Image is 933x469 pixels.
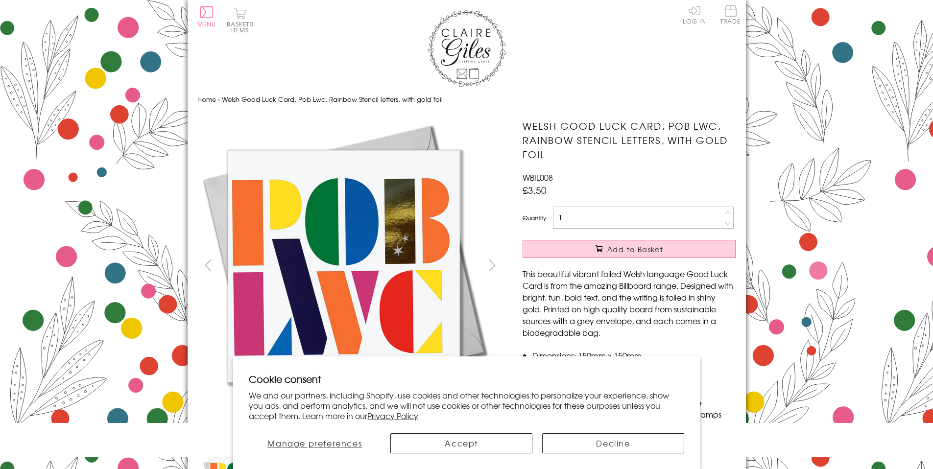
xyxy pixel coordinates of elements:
span: £3.50 [523,183,547,197]
img: Claire Giles Greetings Cards [428,10,506,87]
p: This beautiful vibrant foiled Welsh language Good Luck Card is from the amazing Billboard range. ... [523,268,736,338]
button: Accept [390,433,532,453]
a: Privacy Policy [367,410,418,422]
a: Log In [683,5,706,24]
button: prev [197,254,219,276]
span: Menu [197,20,216,28]
button: Manage preferences [249,433,381,453]
button: Decline [542,433,684,453]
button: next [481,254,503,276]
span: Trade [720,5,741,24]
nav: breadcrumbs [197,90,736,110]
span: Manage preferences [267,437,362,449]
label: Quantity [523,213,546,222]
a: Trade [720,5,741,26]
span: › [218,94,220,104]
span: Add to Basket [607,244,663,254]
h2: Cookie consent [249,372,684,386]
button: Add to Basket [523,240,736,258]
a: Home [197,94,216,104]
span: 0 items [231,20,254,34]
img: Welsh Good Luck Card, Pob Lwc, Rainbow Stencil letters, with gold foil [197,119,491,413]
h1: Welsh Good Luck Card, Pob Lwc, Rainbow Stencil letters, with gold foil [523,119,736,161]
button: Menu [197,6,216,27]
li: Dimensions: 150mm x 150mm [532,350,736,361]
span: Welsh Good Luck Card, Pob Lwc, Rainbow Stencil letters, with gold foil [222,94,443,104]
span: WBIL008 [523,171,553,183]
button: Basket0 items [227,8,254,33]
p: We and our partners, including Shopify, use cookies and other technologies to personalize your ex... [249,390,684,421]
